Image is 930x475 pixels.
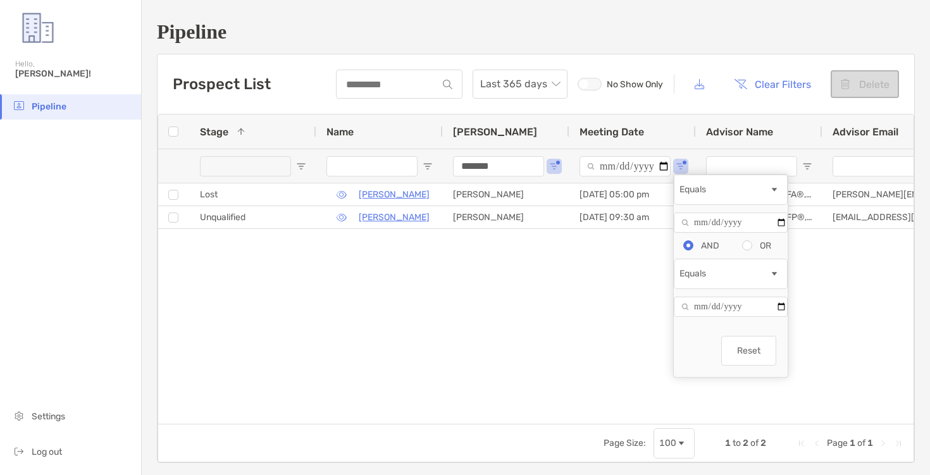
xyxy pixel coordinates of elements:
[604,438,646,448] div: Page Size:
[173,75,271,93] h3: Prospect List
[743,438,748,448] span: 2
[190,183,316,206] div: Lost
[733,438,741,448] span: to
[443,206,569,228] div: [PERSON_NAME]
[569,206,696,228] div: [DATE] 09:30 am
[706,156,797,176] input: Advisor Name Filter Input
[674,297,788,317] input: Filter Value
[676,161,686,171] button: Open Filter Menu
[480,70,560,98] span: Last 365 days
[724,70,821,98] button: Clear Filters
[812,438,822,448] div: Previous Page
[15,5,61,51] img: Zoe Logo
[893,438,903,448] div: Last Page
[453,126,537,138] span: [PERSON_NAME]
[423,161,433,171] button: Open Filter Menu
[674,175,788,205] div: Filtering operator
[157,20,915,44] h1: Pipeline
[580,126,644,138] span: Meeting Date
[443,80,452,89] img: input icon
[833,126,898,138] span: Advisor Email
[453,156,544,176] input: Booker Filter Input
[760,240,771,251] div: OR
[706,126,773,138] span: Advisor Name
[654,428,695,459] div: Page Size
[578,78,664,90] label: No Show Only
[659,438,676,448] div: 100
[15,68,133,79] span: [PERSON_NAME]!
[750,438,759,448] span: of
[674,259,788,289] div: Filtering operator
[850,438,855,448] span: 1
[200,126,228,138] span: Stage
[296,161,306,171] button: Open Filter Menu
[569,183,696,206] div: [DATE] 05:00 pm
[549,161,559,171] button: Open Filter Menu
[679,184,769,195] div: Equals
[359,187,430,202] a: [PERSON_NAME]
[443,183,569,206] div: [PERSON_NAME]
[725,438,731,448] span: 1
[32,101,66,112] span: Pipeline
[359,209,430,225] a: [PERSON_NAME]
[827,438,848,448] span: Page
[190,206,316,228] div: Unqualified
[802,161,812,171] button: Open Filter Menu
[797,438,807,448] div: First Page
[326,156,418,176] input: Name Filter Input
[674,213,788,233] input: Filter Value
[760,438,766,448] span: 2
[11,443,27,459] img: logout icon
[878,438,888,448] div: Next Page
[679,268,769,279] div: Equals
[32,411,65,422] span: Settings
[701,240,719,251] div: AND
[580,156,671,176] input: Meeting Date Filter Input
[11,98,27,113] img: pipeline icon
[673,174,788,378] div: Column Filter
[32,447,62,457] span: Log out
[721,336,776,366] button: Reset
[857,438,865,448] span: of
[11,408,27,423] img: settings icon
[326,126,354,138] span: Name
[867,438,873,448] span: 1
